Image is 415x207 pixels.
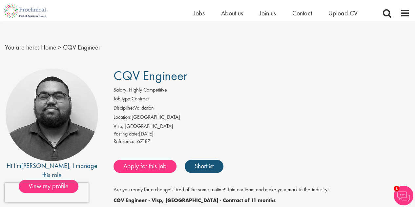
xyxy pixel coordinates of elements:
label: Discipline: [114,104,134,112]
span: Posting date: [114,130,139,137]
a: Contact [292,9,312,17]
a: [PERSON_NAME] [21,161,69,170]
a: breadcrumb link [41,43,56,52]
li: [GEOGRAPHIC_DATA] [114,114,410,123]
span: > [58,43,61,52]
a: Apply for this job [114,160,176,173]
div: Visp, [GEOGRAPHIC_DATA] [114,123,410,130]
a: Jobs [194,9,205,17]
li: Contract [114,95,410,104]
span: You are here: [5,43,39,52]
span: Highly Competitive [129,86,167,93]
span: 67187 [137,138,150,145]
iframe: reCAPTCHA [5,183,89,202]
span: View my profile [19,180,78,193]
div: [DATE] [114,130,410,138]
label: Salary: [114,86,128,94]
span: CQV Engineer [114,67,187,84]
span: 1 [394,186,399,191]
a: Join us [259,9,276,17]
a: View my profile [19,181,85,190]
strong: CQV Engineer - Visp, [GEOGRAPHIC_DATA] - Contract of 11 months [114,197,276,204]
label: Location: [114,114,132,121]
a: About us [221,9,243,17]
li: Validation [114,104,410,114]
p: Are you ready for a change? Tired of the same routine? Join our team and make your mark in the in... [114,186,410,194]
img: imeage of recruiter Ashley Bennett [6,69,98,161]
a: Shortlist [185,160,223,173]
label: Job type: [114,95,132,103]
div: Hi I'm , I manage this role [5,161,99,180]
a: Upload CV [328,9,358,17]
img: Chatbot [394,186,413,205]
label: Reference: [114,138,136,145]
span: CQV Engineer [63,43,100,52]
